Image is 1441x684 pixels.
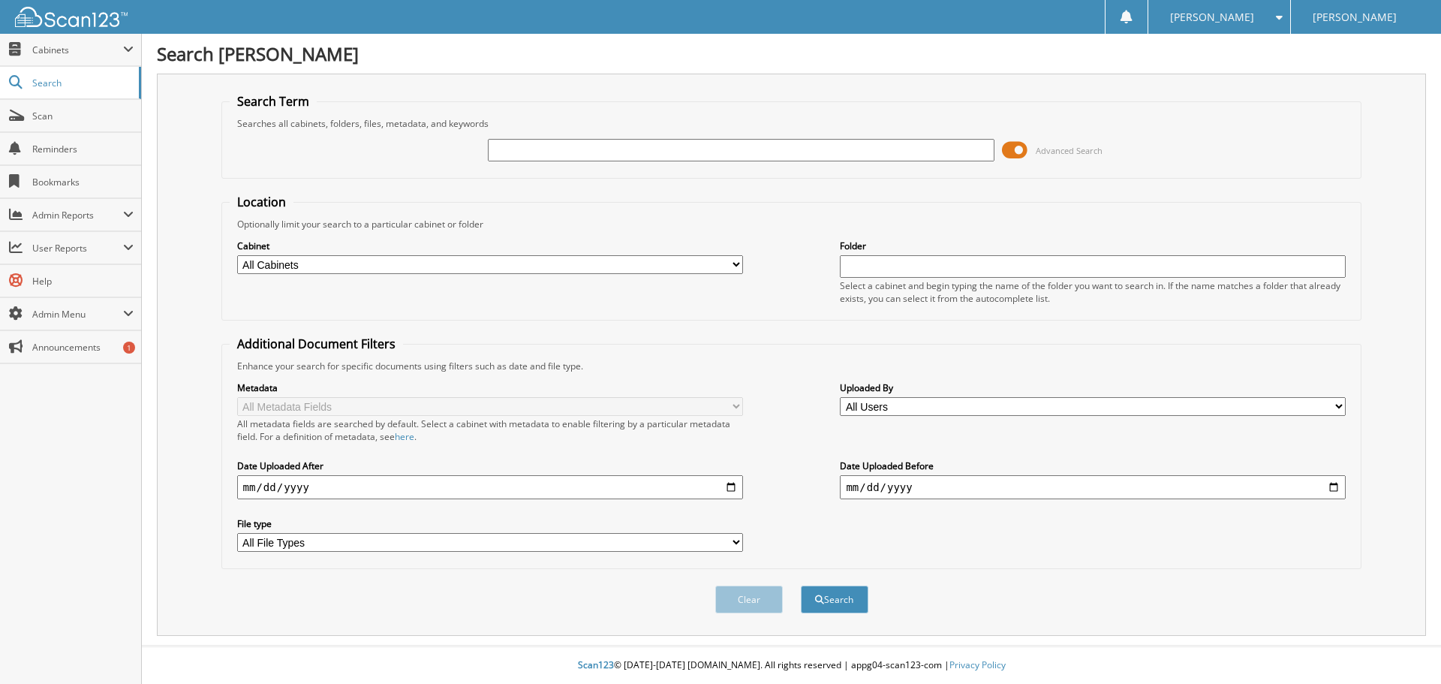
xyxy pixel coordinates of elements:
[840,279,1346,305] div: Select a cabinet and begin typing the name of the folder you want to search in. If the name match...
[237,381,743,394] label: Metadata
[237,240,743,252] label: Cabinet
[237,517,743,530] label: File type
[230,360,1354,372] div: Enhance your search for specific documents using filters such as date and file type.
[237,460,743,472] label: Date Uploaded After
[395,430,414,443] a: here
[32,110,134,122] span: Scan
[715,586,783,613] button: Clear
[32,242,123,255] span: User Reports
[237,475,743,499] input: start
[32,77,131,89] span: Search
[32,209,123,221] span: Admin Reports
[840,240,1346,252] label: Folder
[230,336,403,352] legend: Additional Document Filters
[840,381,1346,394] label: Uploaded By
[1036,145,1103,156] span: Advanced Search
[237,417,743,443] div: All metadata fields are searched by default. Select a cabinet with metadata to enable filtering b...
[157,41,1426,66] h1: Search [PERSON_NAME]
[32,143,134,155] span: Reminders
[230,218,1354,231] div: Optionally limit your search to a particular cabinet or folder
[32,308,123,321] span: Admin Menu
[1170,13,1254,22] span: [PERSON_NAME]
[949,658,1006,671] a: Privacy Policy
[142,647,1441,684] div: © [DATE]-[DATE] [DOMAIN_NAME]. All rights reserved | appg04-scan123-com |
[32,275,134,288] span: Help
[230,93,317,110] legend: Search Term
[840,460,1346,472] label: Date Uploaded Before
[230,194,293,210] legend: Location
[32,44,123,56] span: Cabinets
[1313,13,1397,22] span: [PERSON_NAME]
[32,341,134,354] span: Announcements
[840,475,1346,499] input: end
[801,586,868,613] button: Search
[32,176,134,188] span: Bookmarks
[123,342,135,354] div: 1
[578,658,614,671] span: Scan123
[15,7,128,27] img: scan123-logo-white.svg
[230,117,1354,130] div: Searches all cabinets, folders, files, metadata, and keywords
